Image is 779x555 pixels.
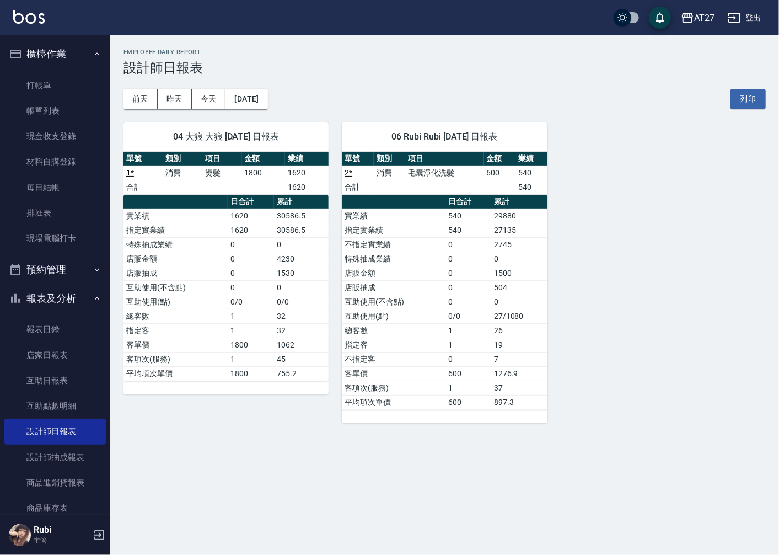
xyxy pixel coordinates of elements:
th: 類別 [374,152,406,166]
table: a dense table [123,152,329,195]
td: 37 [491,381,547,395]
td: 0/0 [274,295,329,309]
a: 材料自購登錄 [4,149,106,174]
a: 報表目錄 [4,317,106,342]
td: 0 [228,252,274,266]
th: 日合計 [445,195,491,209]
td: 消費 [374,166,406,180]
td: 客單價 [342,366,445,381]
td: 0 [445,280,491,295]
button: save [649,7,671,29]
td: 指定客 [123,323,228,338]
td: 店販金額 [342,266,445,280]
td: 1620 [228,209,274,223]
th: 項目 [202,152,242,166]
td: 平均項次單價 [342,395,445,409]
td: 平均項次單價 [123,366,228,381]
table: a dense table [342,152,547,195]
td: 店販抽成 [123,266,228,280]
td: 互助使用(點) [123,295,228,309]
button: 報表及分析 [4,284,106,313]
th: 金額 [484,152,516,166]
td: 0/0 [445,309,491,323]
td: 45 [274,352,329,366]
td: 1800 [228,338,274,352]
td: 7 [491,352,547,366]
td: 26 [491,323,547,338]
td: 互助使用(不含點) [342,295,445,309]
a: 現場電腦打卡 [4,226,106,251]
th: 累計 [274,195,329,209]
td: 1620 [285,166,329,180]
td: 30586.5 [274,209,329,223]
th: 類別 [163,152,203,166]
button: 前天 [123,89,158,109]
td: 540 [445,223,491,237]
td: 指定實業績 [342,223,445,237]
th: 單號 [123,152,163,166]
td: 合計 [342,180,374,194]
a: 打帳單 [4,73,106,98]
td: 27135 [491,223,547,237]
button: 登出 [723,8,766,28]
td: 30586.5 [274,223,329,237]
td: 897.3 [491,395,547,409]
td: 指定實業績 [123,223,228,237]
td: 27/1080 [491,309,547,323]
td: 1 [445,381,491,395]
button: 櫃檯作業 [4,40,106,68]
td: 1 [228,352,274,366]
a: 商品進銷貨報表 [4,470,106,495]
td: 合計 [123,180,163,194]
td: 4230 [274,252,329,266]
td: 540 [515,166,547,180]
h3: 設計師日報表 [123,60,766,76]
td: 1620 [285,180,329,194]
td: 0 [491,295,547,309]
td: 1 [228,309,274,323]
td: 總客數 [123,309,228,323]
td: 540 [515,180,547,194]
th: 業績 [515,152,547,166]
td: 0 [228,280,274,295]
a: 商品庫存表 [4,495,106,521]
button: 列印 [730,89,766,109]
td: 實業績 [342,209,445,223]
td: 1062 [274,338,329,352]
td: 店販金額 [123,252,228,266]
td: 1620 [228,223,274,237]
td: 不指定實業績 [342,237,445,252]
button: 昨天 [158,89,192,109]
th: 單號 [342,152,374,166]
td: 600 [484,166,516,180]
td: 燙髮 [202,166,242,180]
td: 1800 [242,166,286,180]
td: 客項次(服務) [123,352,228,366]
button: 預約管理 [4,255,106,284]
td: 1 [445,338,491,352]
a: 現金收支登錄 [4,124,106,149]
td: 特殊抽成業績 [342,252,445,266]
td: 2745 [491,237,547,252]
td: 店販抽成 [342,280,445,295]
a: 每日結帳 [4,175,106,200]
a: 店家日報表 [4,343,106,368]
span: 04 大狼 大狼 [DATE] 日報表 [137,131,315,142]
td: 504 [491,280,547,295]
td: 540 [445,209,491,223]
td: 600 [445,395,491,409]
td: 1276.9 [491,366,547,381]
td: 客單價 [123,338,228,352]
table: a dense table [342,195,547,410]
td: 0 [445,266,491,280]
td: 0 [274,237,329,252]
td: 互助使用(不含點) [123,280,228,295]
td: 特殊抽成業績 [123,237,228,252]
td: 1500 [491,266,547,280]
td: 總客數 [342,323,445,338]
td: 600 [445,366,491,381]
th: 日合計 [228,195,274,209]
a: 帳單列表 [4,98,106,124]
p: 主管 [34,536,90,546]
td: 客項次(服務) [342,381,445,395]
